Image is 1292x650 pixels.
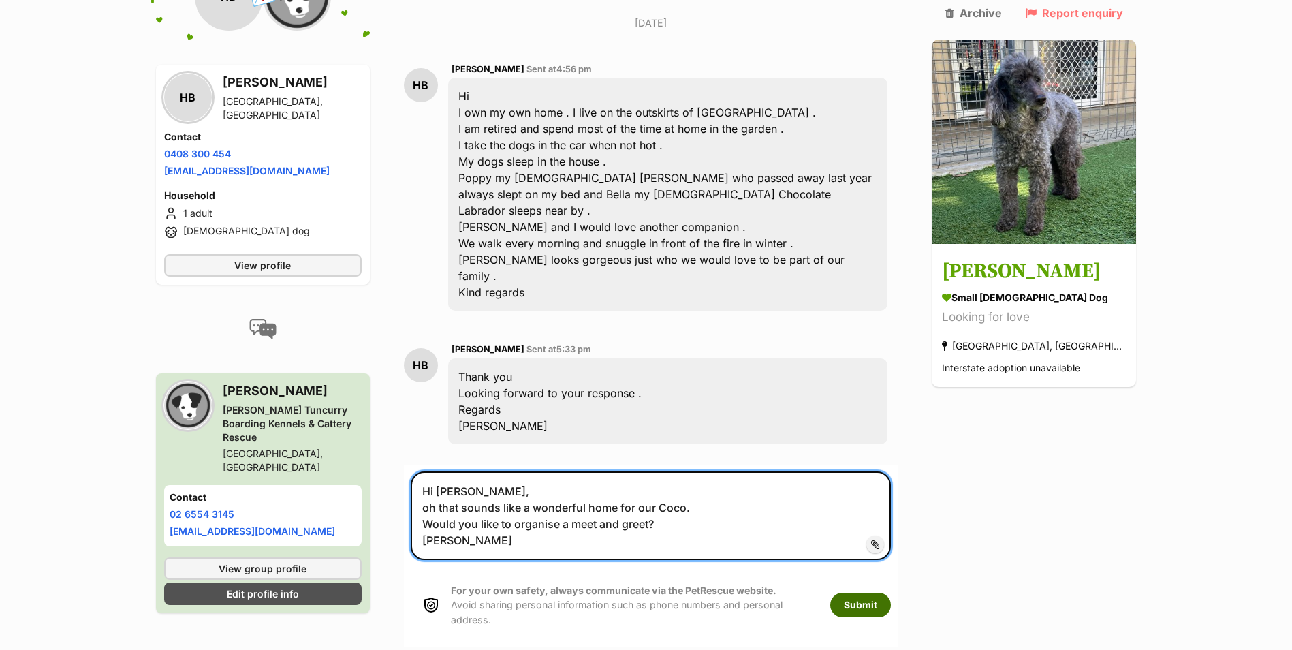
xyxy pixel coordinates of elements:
div: [GEOGRAPHIC_DATA], [GEOGRAPHIC_DATA] [942,337,1126,356]
li: 1 adult [164,205,362,221]
div: Thank you Looking forward to your response . Regards [PERSON_NAME] [448,358,888,444]
span: Sent at [526,344,591,354]
a: Edit profile info [164,583,362,605]
span: 5:33 pm [556,344,591,354]
h4: Contact [170,491,356,504]
a: [EMAIL_ADDRESS][DOMAIN_NAME] [164,165,330,176]
h4: Household [164,189,362,202]
img: Forster Tuncurry Boarding Kennels & Cattery Rescue profile pic [164,382,212,429]
span: [PERSON_NAME] [452,344,524,354]
a: Archive [945,7,1002,19]
div: [GEOGRAPHIC_DATA], [GEOGRAPHIC_DATA] [223,447,362,474]
p: [DATE] [404,16,898,30]
p: Avoid sharing personal information such as phone numbers and personal address. [451,583,817,627]
div: small [DEMOGRAPHIC_DATA] Dog [942,291,1126,305]
h4: Contact [164,130,362,144]
a: [PERSON_NAME] small [DEMOGRAPHIC_DATA] Dog Looking for love [GEOGRAPHIC_DATA], [GEOGRAPHIC_DATA] ... [932,247,1136,388]
a: View profile [164,254,362,277]
span: Sent at [526,64,592,74]
img: Coco Bella [932,40,1136,244]
div: Hi I own my own home . I live on the outskirts of [GEOGRAPHIC_DATA] . I am retired and spend most... [448,78,888,311]
strong: For your own safety, always communicate via the PetRescue website. [451,585,776,596]
span: Interstate adoption unavailable [942,362,1080,374]
div: [GEOGRAPHIC_DATA], [GEOGRAPHIC_DATA] [223,95,362,122]
span: View group profile [219,561,306,576]
span: 4:56 pm [556,64,592,74]
h3: [PERSON_NAME] [942,257,1126,288]
h3: [PERSON_NAME] [223,382,362,401]
span: View profile [234,258,291,273]
a: [EMAIL_ADDRESS][DOMAIN_NAME] [170,525,335,537]
button: Submit [830,593,891,617]
div: HB [404,348,438,382]
span: Edit profile info [227,587,299,601]
li: [DEMOGRAPHIC_DATA] dog [164,224,362,241]
a: 0408 300 454 [164,148,231,159]
span: [PERSON_NAME] [452,64,524,74]
div: [PERSON_NAME] Tuncurry Boarding Kennels & Cattery Rescue [223,403,362,444]
div: Looking for love [942,309,1126,327]
a: Report enquiry [1026,7,1123,19]
a: 02 6554 3145 [170,508,234,520]
img: conversation-icon-4a6f8262b818ee0b60e3300018af0b2d0b884aa5de6e9bcb8d3d4eeb1a70a7c4.svg [249,319,277,339]
h3: [PERSON_NAME] [223,73,362,92]
a: View group profile [164,557,362,580]
div: HB [404,68,438,102]
div: HB [164,74,212,121]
